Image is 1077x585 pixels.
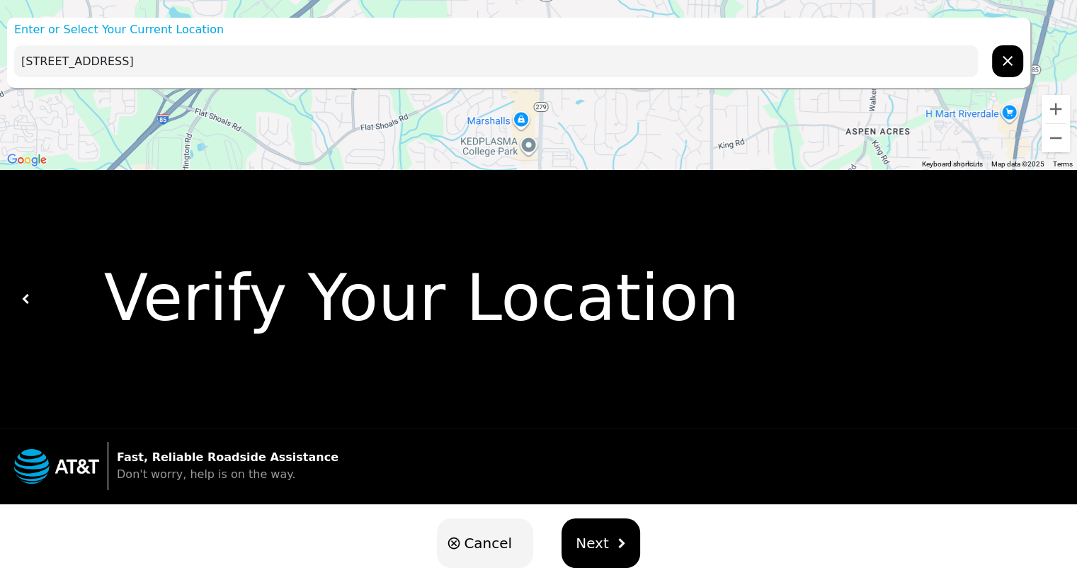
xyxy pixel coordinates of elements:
[4,151,50,169] a: Open this area in Google Maps (opens a new window)
[7,21,1030,38] p: Enter or Select Your Current Location
[437,518,533,568] button: Cancel
[4,151,50,169] img: Google
[562,518,640,568] button: Nextchevron forward outline
[464,533,512,554] span: Cancel
[117,450,338,464] strong: Fast, Reliable Roadside Assistance
[31,250,1055,347] div: Verify Your Location
[616,538,626,548] img: chevron
[576,533,609,554] span: Next
[992,45,1023,77] button: chevron forward outline
[922,159,983,169] button: Keyboard shortcuts
[117,467,295,481] span: Don't worry, help is on the way.
[1053,160,1073,168] a: Terms (opens in new tab)
[991,160,1044,168] span: Map data ©2025
[14,45,978,77] input: Enter Your Address...
[1042,124,1070,152] button: Zoom out
[1042,95,1070,123] button: Zoom in
[21,294,31,304] img: white carat left
[14,449,99,484] img: trx now logo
